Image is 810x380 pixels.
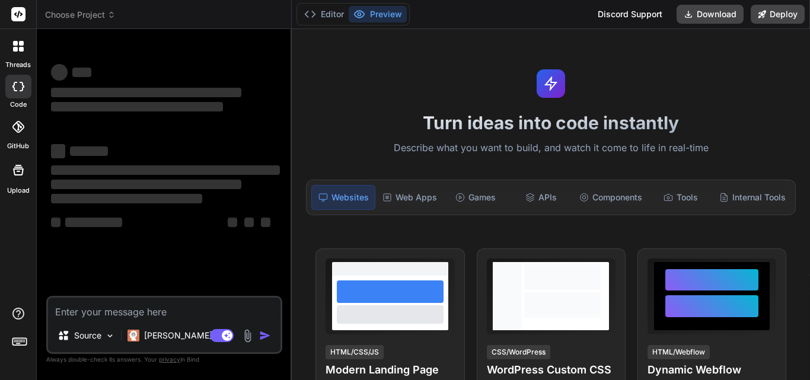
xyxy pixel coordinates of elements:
span: ‌ [244,218,254,227]
div: Components [575,185,647,210]
span: ‌ [70,146,108,156]
div: Websites [311,185,375,210]
img: Claude 4 Sonnet [127,330,139,341]
div: Tools [649,185,712,210]
span: ‌ [72,68,91,77]
button: Preview [349,6,407,23]
span: ‌ [51,218,60,227]
p: [PERSON_NAME] 4 S.. [144,330,232,341]
label: Upload [7,186,30,196]
p: Describe what you want to build, and watch it come to life in real-time [299,140,803,156]
p: Source [74,330,101,341]
label: GitHub [7,141,29,151]
span: ‌ [51,180,241,189]
span: ‌ [65,218,122,227]
span: privacy [159,356,180,363]
span: Choose Project [45,9,116,21]
div: Internal Tools [715,185,790,210]
span: ‌ [261,218,270,227]
div: CSS/WordPress [487,345,550,359]
label: code [10,100,27,110]
h4: Modern Landing Page [326,362,454,378]
span: ‌ [51,64,68,81]
div: APIs [509,185,572,210]
img: Pick Models [105,331,115,341]
span: ‌ [228,218,237,227]
button: Deploy [751,5,805,24]
div: Games [444,185,507,210]
img: icon [259,330,271,341]
p: Always double-check its answers. Your in Bind [46,354,282,365]
div: HTML/CSS/JS [326,345,384,359]
div: Web Apps [378,185,442,210]
h1: Turn ideas into code instantly [299,112,803,133]
label: threads [5,60,31,70]
span: ‌ [51,102,223,111]
span: ‌ [51,144,65,158]
h4: WordPress Custom CSS [487,362,616,378]
span: ‌ [51,88,241,97]
button: Download [677,5,744,24]
div: Discord Support [591,5,669,24]
button: Editor [299,6,349,23]
span: ‌ [51,165,280,175]
span: ‌ [51,194,202,203]
img: attachment [241,329,254,343]
div: HTML/Webflow [648,345,710,359]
